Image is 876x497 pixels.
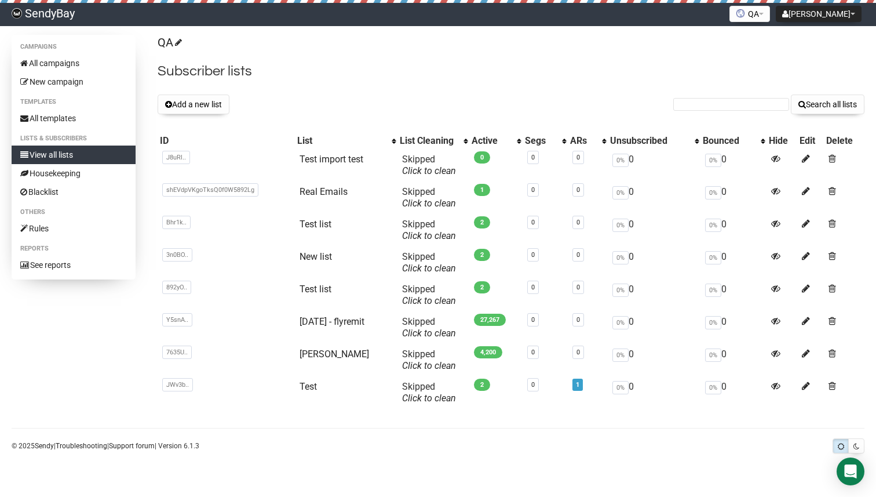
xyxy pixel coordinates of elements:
span: 2 [474,216,490,228]
span: JWv3b.. [162,378,193,391]
td: 0 [608,246,700,279]
a: Blacklist [12,183,136,201]
button: Search all lists [791,95,864,114]
a: Click to clean [402,393,456,404]
span: 0% [612,316,629,329]
span: Skipped [402,251,456,274]
span: 3n0BO.. [162,248,192,262]
img: favicons [736,9,745,18]
a: 0 [531,349,535,356]
th: Active: No sort applied, activate to apply an ascending sort [469,133,523,149]
h2: Subscriber lists [158,61,864,82]
a: Click to clean [402,328,456,339]
span: Y5snA.. [162,313,192,327]
th: Hide: No sort applied, sorting is disabled [767,133,797,149]
th: Bounced: No sort applied, activate to apply an ascending sort [700,133,766,149]
span: 2 [474,281,490,293]
a: 0 [531,154,535,161]
td: 0 [608,344,700,376]
a: 0 [531,284,535,291]
li: Campaigns [12,40,136,54]
td: 0 [700,214,766,246]
a: 0 [576,154,580,161]
div: Edit [800,135,822,147]
th: Unsubscribed: No sort applied, activate to apply an ascending sort [608,133,700,149]
th: Segs: No sort applied, activate to apply an ascending sort [523,133,568,149]
a: 0 [576,349,580,356]
th: List Cleaning: No sort applied, activate to apply an ascending sort [397,133,469,149]
li: Reports [12,242,136,256]
a: [DATE] - flyremit [300,316,364,327]
span: 0% [612,186,629,199]
span: 0% [612,251,629,264]
a: Click to clean [402,263,456,274]
span: Skipped [402,284,456,306]
a: Click to clean [402,198,456,209]
a: 0 [531,251,535,259]
td: 0 [700,344,766,376]
a: Click to clean [402,165,456,176]
span: 0% [612,154,629,167]
a: 0 [576,316,580,324]
span: 7635U.. [162,346,192,359]
td: 0 [700,279,766,311]
a: 0 [531,219,535,226]
div: Unsubscribed [610,135,689,147]
a: Troubleshooting [56,442,107,450]
td: 0 [608,376,700,409]
a: All templates [12,109,136,128]
div: ARs [570,135,596,147]
span: Skipped [402,316,456,339]
span: 0% [612,381,629,394]
td: 0 [700,376,766,409]
a: Real Emails [300,186,348,197]
a: QA [158,35,180,49]
span: 0% [705,219,721,232]
span: 0% [705,316,721,329]
a: 0 [531,381,535,389]
div: List [297,135,386,147]
a: 0 [531,316,535,324]
span: Skipped [402,186,456,209]
td: 0 [700,246,766,279]
a: Rules [12,219,136,238]
th: List: No sort applied, activate to apply an ascending sort [295,133,397,149]
span: 0% [705,251,721,264]
td: 0 [608,214,700,246]
span: 2 [474,249,490,261]
td: 0 [608,311,700,344]
td: 0 [608,279,700,311]
button: QA [729,6,770,22]
li: Others [12,205,136,219]
button: Add a new list [158,95,229,114]
button: [PERSON_NAME] [776,6,862,22]
a: See reports [12,256,136,274]
a: 0 [576,284,580,291]
a: 0 [576,186,580,194]
div: Delete [826,135,862,147]
span: 4,200 [474,346,502,358]
a: 0 [531,186,535,194]
span: 0% [705,381,721,394]
span: 0% [612,284,629,297]
a: Test import test [300,154,363,165]
a: Click to clean [402,295,456,306]
a: 1 [576,381,579,389]
div: Active [472,135,511,147]
span: 0 [474,151,490,164]
a: Click to clean [402,230,456,241]
li: Templates [12,95,136,109]
th: Delete: No sort applied, sorting is disabled [824,133,864,149]
span: J8uRl.. [162,151,190,164]
th: ARs: No sort applied, activate to apply an ascending sort [568,133,608,149]
a: Test list [300,284,331,295]
span: Skipped [402,381,456,404]
span: 0% [705,154,721,167]
div: ID [160,135,293,147]
a: View all lists [12,146,136,164]
td: 0 [700,149,766,182]
span: Bhr1k.. [162,216,191,229]
span: 0% [705,186,721,199]
span: 0% [612,219,629,232]
td: 0 [700,182,766,214]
